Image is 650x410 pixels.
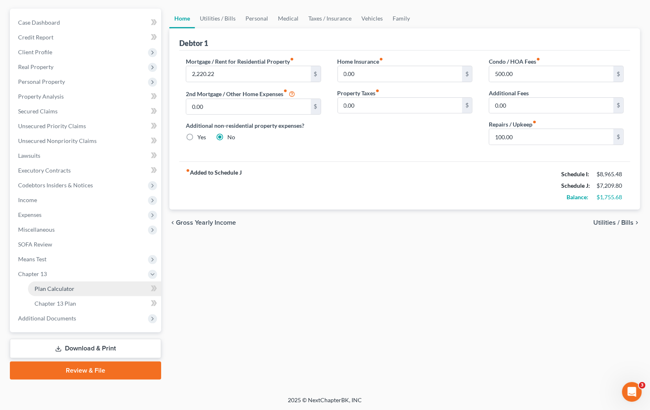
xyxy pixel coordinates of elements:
[597,182,624,190] div: $7,209.80
[18,93,64,100] span: Property Analysis
[567,193,588,200] strong: Balance:
[176,219,236,226] span: Gross Yearly Income
[489,98,613,113] input: --
[639,382,645,389] span: 3
[283,89,287,93] i: fiber_manual_record
[12,163,161,178] a: Executory Contracts
[376,89,380,93] i: fiber_manual_record
[18,241,52,248] span: SOFA Review
[186,66,310,82] input: --
[18,78,65,85] span: Personal Property
[379,57,384,61] i: fiber_manual_record
[18,270,47,277] span: Chapter 13
[186,168,242,203] strong: Added to Schedule J
[462,66,472,82] div: $
[489,57,540,66] label: Condo / HOA Fees
[18,122,86,129] span: Unsecured Priority Claims
[12,237,161,252] a: SOFA Review
[489,66,613,82] input: --
[273,9,303,28] a: Medical
[241,9,273,28] a: Personal
[18,108,58,115] span: Secured Claims
[622,382,642,402] iframe: Intercom live chat
[489,89,529,97] label: Additional Fees
[18,48,52,55] span: Client Profile
[597,193,624,201] div: $1,755.68
[12,89,161,104] a: Property Analysis
[613,66,623,82] div: $
[186,99,310,115] input: --
[338,89,380,97] label: Property Taxes
[197,133,206,141] label: Yes
[35,300,76,307] span: Chapter 13 Plan
[18,152,40,159] span: Lawsuits
[169,219,176,226] i: chevron_left
[561,170,589,177] strong: Schedule I:
[613,129,623,145] div: $
[338,66,462,82] input: --
[12,30,161,45] a: Credit Report
[169,9,195,28] a: Home
[388,9,415,28] a: Family
[28,296,161,311] a: Chapter 13 Plan
[18,19,60,26] span: Case Dashboard
[593,219,640,226] button: Utilities / Bills chevron_right
[489,120,537,129] label: Repairs / Upkeep
[12,148,161,163] a: Lawsuits
[18,182,93,189] span: Codebtors Insiders & Notices
[195,9,241,28] a: Utilities / Bills
[18,315,76,322] span: Additional Documents
[18,167,71,174] span: Executory Contracts
[290,57,294,61] i: fiber_manual_record
[12,119,161,134] a: Unsecured Priority Claims
[338,98,462,113] input: --
[18,196,37,203] span: Income
[536,57,540,61] i: fiber_manual_record
[18,226,55,233] span: Miscellaneous
[303,9,356,28] a: Taxes / Insurance
[10,362,161,380] a: Review & File
[18,256,46,263] span: Means Test
[338,57,384,66] label: Home Insurance
[18,137,97,144] span: Unsecured Nonpriority Claims
[179,38,208,48] div: Debtor 1
[18,63,53,70] span: Real Property
[12,104,161,119] a: Secured Claims
[227,133,235,141] label: No
[561,182,590,189] strong: Schedule J:
[10,339,161,358] a: Download & Print
[356,9,388,28] a: Vehicles
[169,219,236,226] button: chevron_left Gross Yearly Income
[186,121,321,130] label: Additional non-residential property expenses?
[186,57,294,66] label: Mortgage / Rent for Residential Property
[311,99,321,115] div: $
[186,89,295,99] label: 2nd Mortgage / Other Home Expenses
[489,129,613,145] input: --
[462,98,472,113] div: $
[12,15,161,30] a: Case Dashboard
[12,134,161,148] a: Unsecured Nonpriority Claims
[18,211,42,218] span: Expenses
[593,219,634,226] span: Utilities / Bills
[597,170,624,178] div: $8,965.48
[18,34,53,41] span: Credit Report
[311,66,321,82] div: $
[186,168,190,173] i: fiber_manual_record
[35,285,74,292] span: Plan Calculator
[613,98,623,113] div: $
[532,120,537,124] i: fiber_manual_record
[28,281,161,296] a: Plan Calculator
[634,219,640,226] i: chevron_right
